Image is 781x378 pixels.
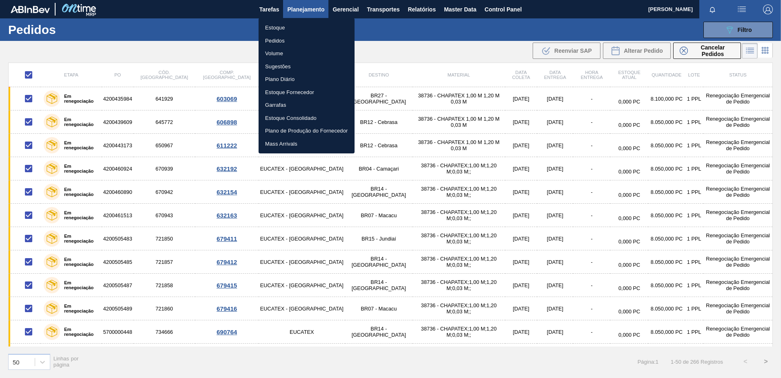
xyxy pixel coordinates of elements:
[259,137,355,151] a: Mass Arrivals
[259,73,355,86] a: Plano Diário
[259,21,355,34] a: Estoque
[259,34,355,47] a: Pedidos
[259,112,355,125] a: Estoque Consolidado
[259,47,355,60] a: Volume
[259,99,355,112] a: Garrafas
[259,60,355,73] a: Sugestões
[259,86,355,99] a: Estoque Fornecedor
[259,124,355,137] a: Plano de Produção do Fornecedor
